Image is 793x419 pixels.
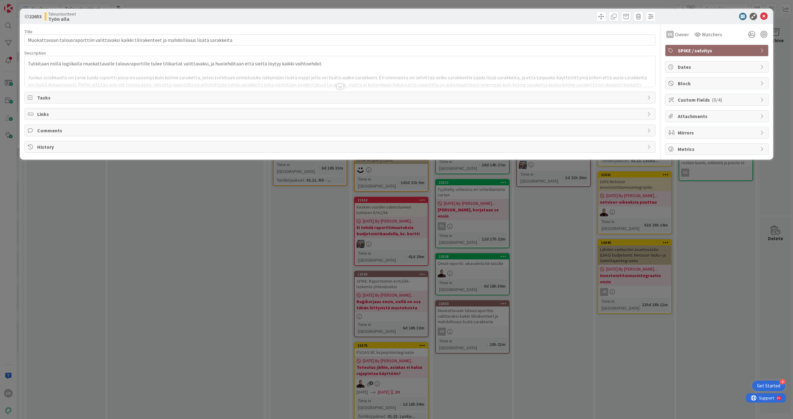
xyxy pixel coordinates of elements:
span: ( 0/4 ) [712,97,722,103]
span: Custom Fields [678,96,757,104]
span: Attachments [678,112,757,120]
span: ID [24,13,42,20]
span: Dates [678,63,757,71]
div: Open Get Started checklist, remaining modules: 4 [752,381,785,391]
span: Comments [37,127,644,134]
label: Title [24,29,33,34]
span: Block [678,80,757,87]
b: Työn alla [48,16,76,21]
span: Links [37,110,644,118]
b: 22653 [29,13,42,20]
span: Taloustuotteet [48,11,76,16]
p: Tutkitaan millä logiikalla muokattavalle talousraportille tulee tilikartat valittavaksi, ja huole... [28,60,652,67]
div: Get Started [757,383,780,389]
span: Description [24,50,46,56]
span: Owner [675,31,689,38]
input: type card name here... [24,34,655,46]
span: Support [13,1,28,8]
div: ER [666,31,674,38]
span: Mirrors [678,129,757,136]
span: History [37,143,644,151]
div: 9+ [31,2,34,7]
span: Watchers [702,31,722,38]
span: SPIKE / selvitys [678,47,757,54]
span: Tasks [37,94,644,101]
span: Metrics [678,145,757,153]
div: 4 [780,379,785,385]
